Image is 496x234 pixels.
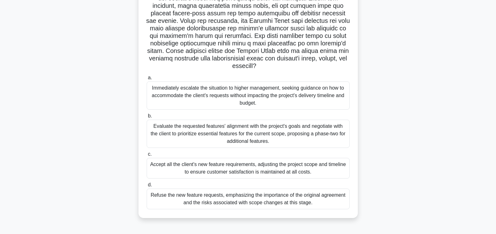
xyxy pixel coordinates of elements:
span: c. [148,151,152,157]
div: Accept all the client's new feature requirements, adjusting the project scope and timeline to ens... [147,158,350,179]
span: b. [148,113,152,118]
span: a. [148,75,152,80]
span: d. [148,182,152,187]
div: Refuse the new feature requests, emphasizing the importance of the original agreement and the ris... [147,189,350,209]
div: Immediately escalate the situation to higher management, seeking guidance on how to accommodate t... [147,81,350,110]
div: Evaluate the requested features' alignment with the project's goals and negotiate with the client... [147,120,350,148]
